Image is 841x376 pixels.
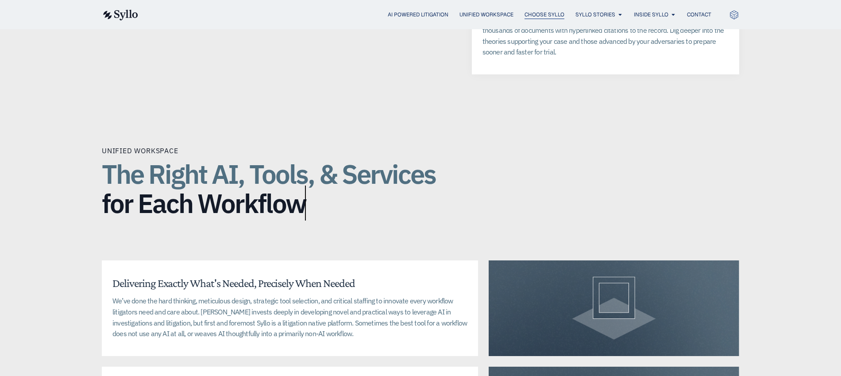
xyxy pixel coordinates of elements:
a: Choose Syllo [525,11,564,19]
a: Contact [687,11,711,19]
a: Inside Syllo [634,11,668,19]
span: for Each Workflow [102,189,306,218]
a: AI Powered Litigation [388,11,448,19]
a: Unified Workspace [459,11,513,19]
a: Syllo Stories [575,11,615,19]
nav: Menu [156,11,711,19]
div: Menu Toggle [156,11,711,19]
span: The Right AI, Tools, & Services [102,156,436,191]
div: Unified Workspace [102,145,178,156]
p: We’ve done the hard thinking, meticulous design, strategic tool selection, and critical staffing ... [112,295,467,339]
img: syllo [102,10,138,20]
h4: Delivering Exactly What's Needed, Precisely When Needed [112,276,355,290]
span: Syllo’s analysis and summarization capabilities operate at scale, allowing factual analyses acros... [482,4,724,57]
